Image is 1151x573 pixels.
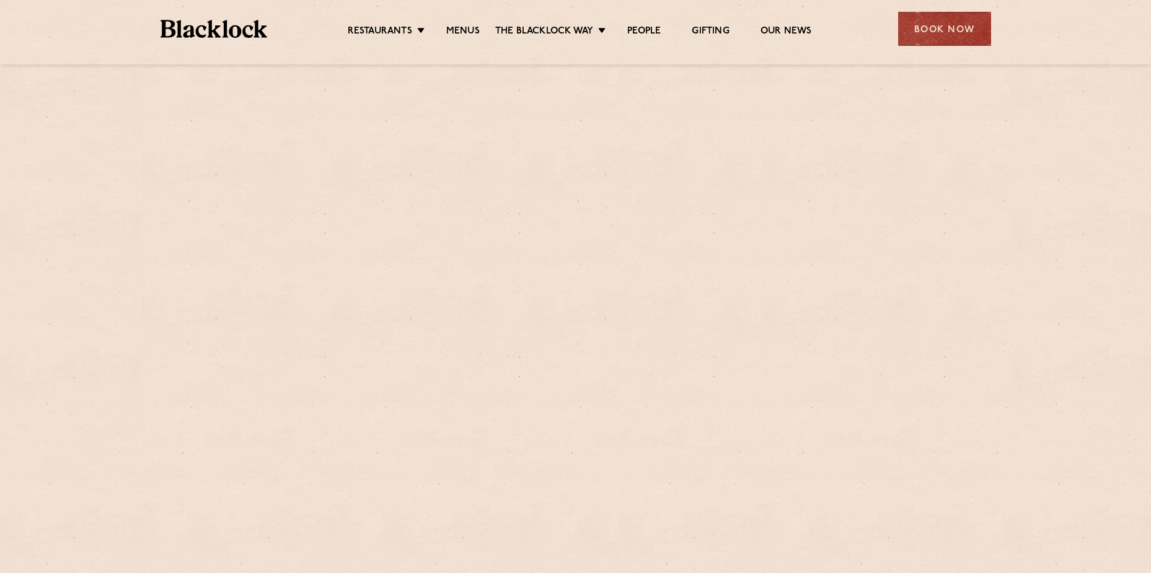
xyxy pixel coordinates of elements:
[446,25,480,39] a: Menus
[495,25,593,39] a: The Blacklock Way
[692,25,729,39] a: Gifting
[348,25,412,39] a: Restaurants
[761,25,812,39] a: Our News
[627,25,661,39] a: People
[898,12,991,46] div: Book Now
[161,20,268,38] img: BL_Textured_Logo-footer-cropped.svg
